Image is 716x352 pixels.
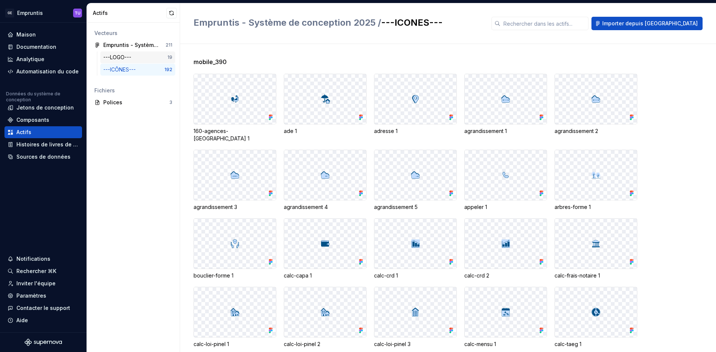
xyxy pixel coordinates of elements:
font: calc-mensu 1 [464,341,496,347]
button: Aide [4,314,82,326]
font: calc-loi-pinel 3 [374,341,411,347]
font: 211 [166,42,172,48]
font: Données du système de conception [6,91,60,102]
font: adresse 1 [374,128,398,134]
font: Documentation [16,44,56,50]
font: Empruntis [17,10,43,16]
font: Paramètres [16,292,46,299]
button: Notifications [4,253,82,265]
font: arbres-forme 1 [555,204,591,210]
a: Analytique [4,53,82,65]
font: Aide [16,317,28,323]
font: appeler 1 [464,204,487,210]
svg: Logo Supernova [25,339,62,346]
font: calc-frais-notaire 1 [555,272,600,279]
font: 160-agences-[GEOGRAPHIC_DATA] 1 [194,128,249,142]
font: GE [7,11,12,15]
font: calc-crd 1 [374,272,398,279]
font: ---ICÔNES--- [103,66,136,73]
font: Maison [16,31,36,38]
font: ---ICONES--- [381,17,443,28]
font: agrandissement 1 [464,128,507,134]
a: Documentation [4,41,82,53]
font: Analytique [16,56,44,62]
font: Sources de données [16,153,70,160]
font: calc-taeg 1 [555,341,581,347]
font: agrandissement 3 [194,204,237,210]
font: Empruntis - Système de conception 2025 / [194,17,381,28]
font: Composants [16,117,49,123]
a: Actifs [4,126,82,138]
font: Rechercher ⌘K [16,268,56,274]
font: bouclier-forme 1 [194,272,233,279]
a: Automatisation du code [4,66,82,77]
font: Importer depuis [GEOGRAPHIC_DATA] [602,20,698,26]
font: 192 [164,67,172,72]
font: Inviter l'équipe [16,280,56,286]
a: Maison [4,29,82,41]
button: Importer depuis [GEOGRAPHIC_DATA] [591,17,703,30]
a: Polices3 [91,96,175,108]
input: Rechercher dans les actifs... [500,17,588,30]
font: Actifs [16,129,31,135]
font: calc-loi-pinel 1 [194,341,229,347]
font: Notifications [16,256,50,262]
font: ade 1 [284,128,297,134]
font: ---LOGO--- [103,54,131,60]
a: Sources de données [4,151,82,163]
font: calc-capa 1 [284,272,312,279]
a: Empruntis - Système de conception 2025211 [91,39,175,51]
a: Composants [4,114,82,126]
font: Polices [103,99,122,105]
font: calc-crd 2 [464,272,489,279]
font: Empruntis - Système de conception 2025 [103,42,211,48]
a: Histoires de livres de contes [4,139,82,150]
font: agrandissement 4 [284,204,328,210]
font: Automatisation du code [16,68,79,74]
button: GEEmpruntisTU [1,5,85,21]
a: ---LOGO---19 [100,51,175,63]
font: Histoires de livres de contes [16,141,91,148]
font: TU [75,11,81,15]
font: mobile_390 [194,58,227,66]
font: agrandissement 5 [374,204,418,210]
a: ---ICÔNES---192 [100,64,175,76]
a: Inviter l'équipe [4,278,82,289]
font: 3 [169,99,172,105]
button: Contacter le support [4,302,82,314]
font: Fichiers [94,87,115,93]
font: Vecteurs [94,30,117,36]
font: Contacter le support [16,305,70,311]
a: Jetons de conception [4,102,82,114]
font: Jetons de conception [16,104,74,111]
a: Paramètres [4,290,82,302]
font: agrandissement 2 [555,128,598,134]
font: 2 [9,1,13,7]
font: 19 [167,54,172,60]
button: Rechercher ⌘K [4,265,82,277]
font: Actifs [93,10,108,16]
font: calc-loi-pinel 2 [284,341,320,347]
